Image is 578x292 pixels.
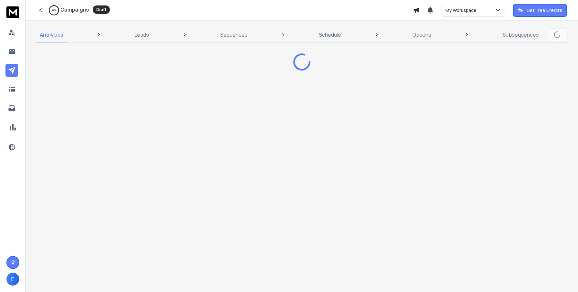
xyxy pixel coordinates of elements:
a: Analytics [36,27,67,42]
p: Subsequences [503,31,539,39]
button: Get Free Credits [513,4,567,17]
p: Options [412,31,431,39]
button: E [6,273,19,286]
p: Leads [135,31,149,39]
p: Sequences [220,31,248,39]
p: My Workspace [445,7,479,13]
a: Leads [131,27,153,42]
div: Draft [93,5,110,14]
p: Analytics [40,31,63,39]
p: Get Free Credits [527,7,562,13]
h1: Campaigns [60,6,89,13]
a: Schedule [315,27,345,42]
p: Schedule [319,31,341,39]
p: 0 % [52,8,56,12]
a: Subsequences [499,27,543,42]
a: Sequences [216,27,251,42]
a: Options [408,27,435,42]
